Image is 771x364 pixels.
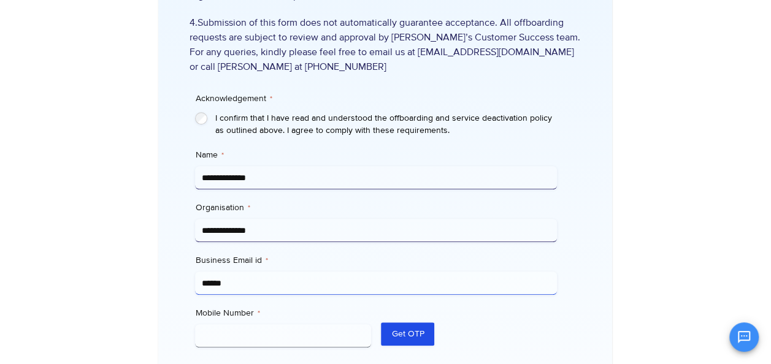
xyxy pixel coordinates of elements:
span: 4.Submission of this form does not automatically guarantee acceptance. All offboarding requests a... [189,15,581,74]
button: Get OTP [381,322,434,346]
button: Open chat [729,322,759,352]
label: Name [195,149,557,161]
label: I confirm that I have read and understood the offboarding and service deactivation policy as outl... [215,112,557,137]
label: Mobile Number [195,307,371,319]
legend: Acknowledgement [195,93,272,105]
label: Organisation [195,202,557,214]
label: Business Email id [195,254,557,267]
